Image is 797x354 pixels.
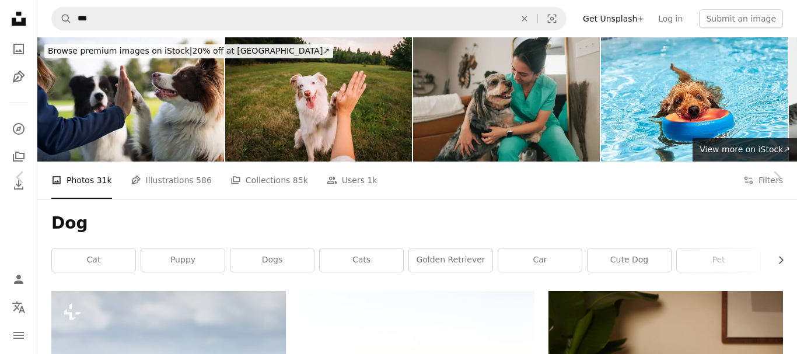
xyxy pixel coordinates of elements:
[651,9,690,28] a: Log in
[700,145,790,154] span: View more on iStock ↗
[230,162,308,199] a: Collections 85k
[576,9,651,28] a: Get Unsplash+
[770,248,783,272] button: scroll list to the right
[131,162,212,199] a: Illustrations 586
[588,248,671,272] a: cute dog
[367,174,377,187] span: 1k
[7,324,30,347] button: Menu
[693,138,797,162] a: View more on iStock↗
[327,162,377,199] a: Users 1k
[512,8,537,30] button: Clear
[196,174,212,187] span: 586
[538,8,566,30] button: Visual search
[601,37,788,162] img: Miniature Goldendoodle retrieving dog toy and playing fetch in a refreshing salt water swimming p...
[48,46,330,55] span: 20% off at [GEOGRAPHIC_DATA] ↗
[413,37,600,162] img: Female Doctor Returning from Work - Greeted By Dog - Australian Shepherd
[51,213,783,234] h1: Dog
[225,37,412,162] img: Dog gives paw to a woman making high five gesture
[409,248,492,272] a: golden retriever
[498,248,582,272] a: car
[677,248,760,272] a: pet
[7,117,30,141] a: Explore
[37,37,340,65] a: Browse premium images on iStock|20% off at [GEOGRAPHIC_DATA]↗
[7,268,30,291] a: Log in / Sign up
[48,46,192,55] span: Browse premium images on iStock |
[51,7,567,30] form: Find visuals sitewide
[52,248,135,272] a: cat
[52,8,72,30] button: Search Unsplash
[37,37,224,162] img: Border collie with owner training in a public park
[7,37,30,61] a: Photos
[230,248,314,272] a: dogs
[320,248,403,272] a: cats
[699,9,783,28] button: Submit an image
[743,162,783,199] button: Filters
[293,174,308,187] span: 85k
[756,121,797,233] a: Next
[7,65,30,89] a: Illustrations
[7,296,30,319] button: Language
[141,248,225,272] a: puppy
